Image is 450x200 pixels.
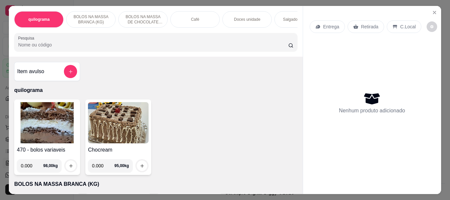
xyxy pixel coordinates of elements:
[21,159,43,172] input: 0.00
[17,146,77,154] h4: 470 - bolos variaveis
[92,159,114,172] input: 0.00
[88,102,149,143] img: product-image
[427,21,437,32] button: decrease-product-quantity
[137,160,147,171] button: increase-product-quantity
[429,7,440,18] button: Close
[88,146,149,154] h4: Chocream
[18,42,288,48] input: Pesquisa
[18,35,37,41] label: Pesquisa
[400,23,416,30] p: C.Local
[14,86,297,94] p: quilograma
[339,107,405,115] p: Nenhum produto adicionado
[124,14,162,25] p: BOLOS NA MASSA DE CHOCOLATE preço por (KG)
[17,68,44,75] h4: Item avulso
[64,65,77,78] button: add-separate-item
[28,17,50,22] p: quilograma
[17,102,77,143] img: product-image
[14,180,297,188] p: BOLOS NA MASSA BRANCA (KG)
[66,160,76,171] button: increase-product-quantity
[323,23,339,30] p: Entrega
[72,14,110,25] p: BOLOS NA MASSA BRANCA (KG)
[234,17,260,22] p: Doces unidade
[361,23,379,30] p: Retirada
[191,17,199,22] p: Café
[283,17,316,22] p: Salgados variados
